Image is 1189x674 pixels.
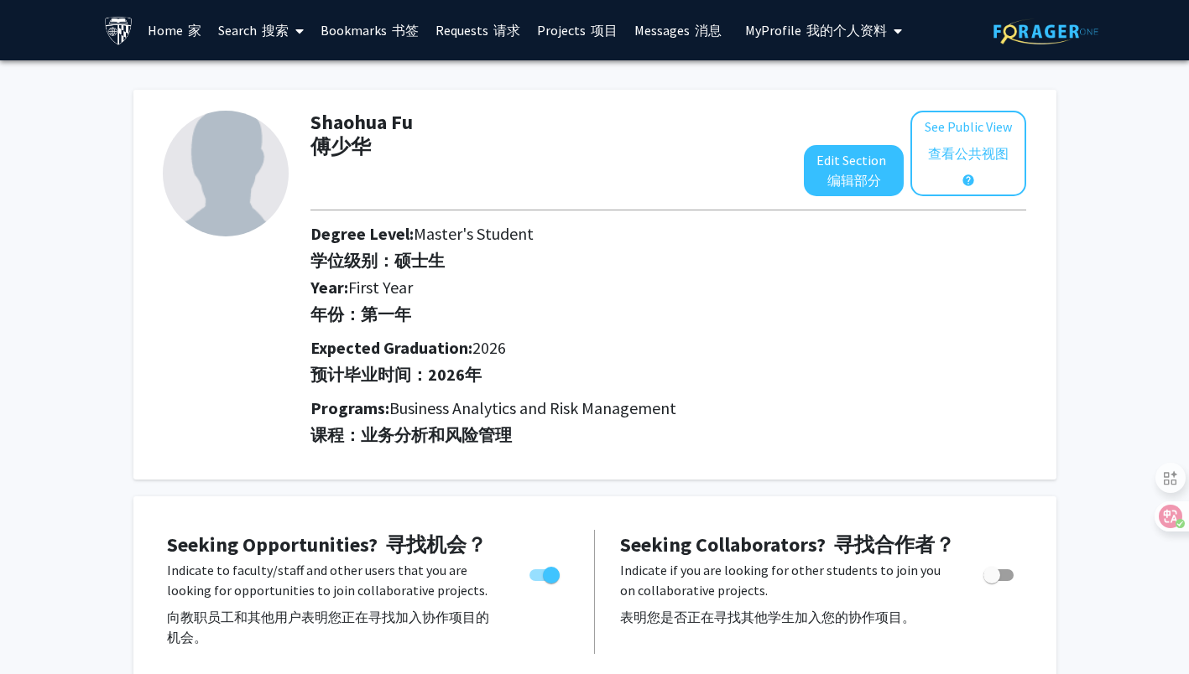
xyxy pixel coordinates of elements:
[262,22,289,39] font: 搜索
[804,145,904,196] button: Edit Section 编辑部分
[312,1,427,60] a: Bookmarks 书签
[104,16,133,45] img: Johns Hopkins University Logo
[386,531,487,557] font: 寻找机会？
[310,277,882,331] h2: Year:
[427,1,529,60] a: Requests 请求
[910,111,1026,196] button: See Public View查看公共视图
[806,22,887,39] font: 我的个人资料
[620,609,915,625] font: 表明您是否正在寻找其他学生加入您的协作项目。
[977,560,1023,585] div: Toggle
[361,303,411,324] span: 第一年
[310,133,371,159] font: 傅少华
[310,111,421,159] h1: Shaohua Fu
[389,397,676,418] span: Business Analytics and Risk Management
[310,364,482,385] font: 预计毕业时间： 年
[167,531,487,557] span: Seeking Opportunities?
[745,22,887,39] span: My Profile
[472,337,506,358] span: 2026
[529,1,626,60] a: Projects 项目
[591,22,618,39] font: 项目
[310,224,882,271] h2: Degree Level:
[962,170,975,190] mat-icon: help
[928,145,1009,162] font: 查看公共视图
[493,22,520,39] font: 请求
[620,531,955,557] span: Seeking Collaborators?
[695,22,722,39] font: 消息
[167,560,498,654] p: Indicate to faculty/staff and other users that you are looking for opportunities to join collabor...
[523,560,569,585] div: Toggle
[310,424,512,445] font: 课程：
[310,303,411,324] font: 年份：
[834,531,955,557] font: 寻找合作者？
[348,277,413,298] span: First Year
[210,1,312,60] a: Search
[993,18,1098,44] img: ForagerOne Logo
[167,609,489,645] font: 向教职员工和其他用户表明您正在寻找加入协作项目的机会。
[139,1,210,60] a: Home 家
[620,560,952,634] p: Indicate if you are looking for other students to join you on collaborative projects.
[188,22,201,39] font: 家
[310,250,445,271] font: 学位级别：
[310,398,1026,452] h2: Programs:
[310,338,882,391] h2: Expected Graduation:
[626,1,730,60] a: Messages 消息
[392,22,419,39] font: 书签
[163,111,289,236] img: Profile Picture
[428,364,465,385] span: 2026
[394,250,445,271] span: 硕士生
[827,172,881,189] font: 编辑部分
[414,223,534,244] span: Master's Student
[13,599,71,661] iframe: Chat
[361,424,512,445] span: 业务分析和风险管理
